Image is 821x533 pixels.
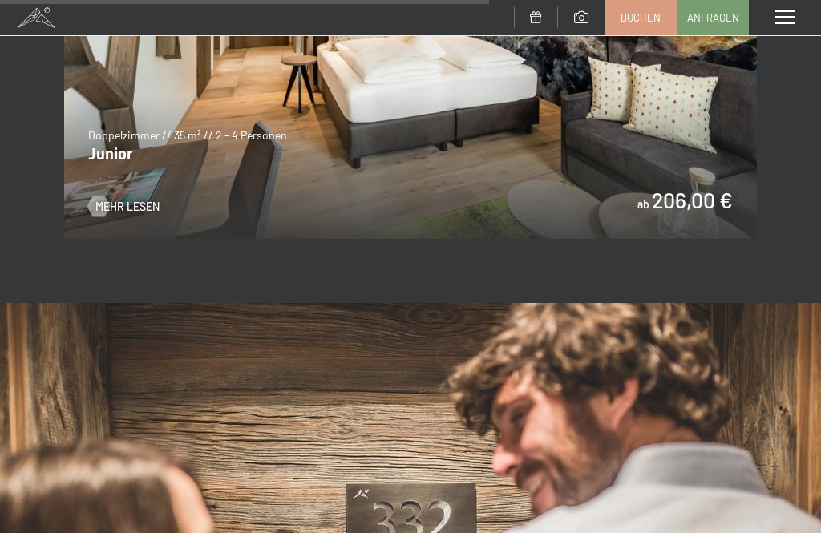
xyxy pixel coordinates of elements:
a: Anfragen [677,1,748,34]
span: Anfragen [687,10,739,25]
span: Mehr Lesen [95,199,160,215]
a: Buchen [605,1,676,34]
a: Mehr Lesen [88,199,160,215]
span: Buchen [621,10,661,25]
